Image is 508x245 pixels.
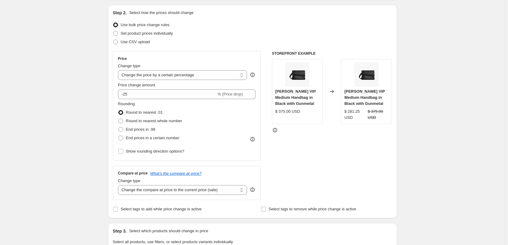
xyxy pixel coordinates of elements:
div: help [249,187,256,193]
span: End prices in a certain number [126,136,179,140]
div: $ 375.00 USD [275,109,300,115]
span: Show rounding direction options? [126,149,184,154]
h3: Compare at price [118,171,148,176]
span: [PERSON_NAME] VIP Medium Handbag in Black with Gunmetal [275,89,316,106]
h2: Step 3. [113,228,127,234]
img: HammittVIPMediuminBlackwithGunmetal_3_80x.png [354,62,379,87]
span: Set product prices individually [121,31,173,36]
span: [PERSON_NAME] VIP Medium Handbag in Black with Gunmetal [344,89,385,106]
div: $ 281.25 USD [344,109,365,121]
input: -15 [118,89,216,99]
span: End prices in .99 [126,127,155,132]
span: Rounding [118,102,135,106]
button: What's the compare at price? [150,171,202,176]
img: HammittVIPMediuminBlackwithGunmetal_3_80x.png [285,62,309,87]
span: Use CSV upload [121,40,150,44]
h6: STOREFRONT EXAMPLE [272,51,392,56]
strike: $ 375.00 USD [368,109,389,121]
span: Use bulk price change rules [121,22,169,27]
span: Change type [118,64,141,68]
h3: Price [118,56,127,61]
span: Select all products, use filters, or select products variants individually [113,240,233,244]
span: Round to nearest .01 [126,110,163,115]
span: Round to nearest whole number [126,119,182,123]
span: Select tags to remove while price change is active [269,207,356,211]
span: Change type [118,178,141,183]
h2: Step 2. [113,10,127,16]
p: Select which products should change in price [129,228,208,234]
p: Select how the prices should change [129,10,193,16]
span: Select tags to add while price change is active [121,207,202,211]
div: help [249,72,256,78]
span: Price change amount [118,83,155,87]
span: % (Price drop) [217,92,243,96]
